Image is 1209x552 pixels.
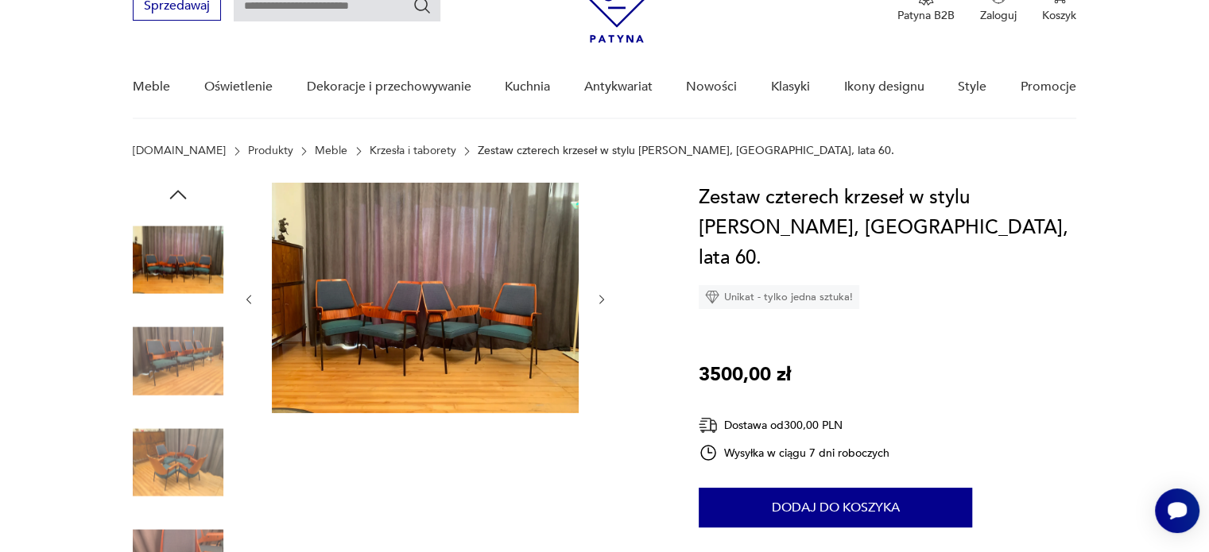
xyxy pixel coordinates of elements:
[958,56,986,118] a: Style
[370,145,456,157] a: Krzesła i taborety
[699,183,1076,273] h1: Zestaw czterech krzeseł w stylu [PERSON_NAME], [GEOGRAPHIC_DATA], lata 60.
[306,56,471,118] a: Dekoracje i przechowywanie
[699,415,889,435] div: Dostawa od 300,00 PLN
[699,285,859,309] div: Unikat - tylko jedna sztuka!
[1021,56,1076,118] a: Promocje
[478,145,894,157] p: Zestaw czterech krzeseł w stylu [PERSON_NAME], [GEOGRAPHIC_DATA], lata 60.
[1042,8,1076,23] p: Koszyk
[204,56,273,118] a: Oświetlenie
[699,488,972,527] button: Dodaj do koszyka
[133,417,223,508] img: Zdjęcie produktu Zestaw czterech krzeseł w stylu Hanno Von Gustedta, Austria, lata 60.
[133,214,223,305] img: Zdjęcie produktu Zestaw czterech krzeseł w stylu Hanno Von Gustedta, Austria, lata 60.
[584,56,653,118] a: Antykwariat
[133,145,226,157] a: [DOMAIN_NAME]
[843,56,924,118] a: Ikony designu
[315,145,347,157] a: Meble
[133,2,221,13] a: Sprzedawaj
[980,8,1017,23] p: Zaloguj
[133,316,223,407] img: Zdjęcie produktu Zestaw czterech krzeseł w stylu Hanno Von Gustedta, Austria, lata 60.
[686,56,737,118] a: Nowości
[505,56,550,118] a: Kuchnia
[705,290,719,304] img: Ikona diamentu
[699,443,889,462] div: Wysyłka w ciągu 7 dni roboczych
[272,183,579,413] img: Zdjęcie produktu Zestaw czterech krzeseł w stylu Hanno Von Gustedta, Austria, lata 60.
[699,360,791,390] p: 3500,00 zł
[1155,488,1199,533] iframe: Smartsupp widget button
[771,56,810,118] a: Klasyki
[897,8,955,23] p: Patyna B2B
[248,145,293,157] a: Produkty
[699,415,718,435] img: Ikona dostawy
[133,56,170,118] a: Meble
